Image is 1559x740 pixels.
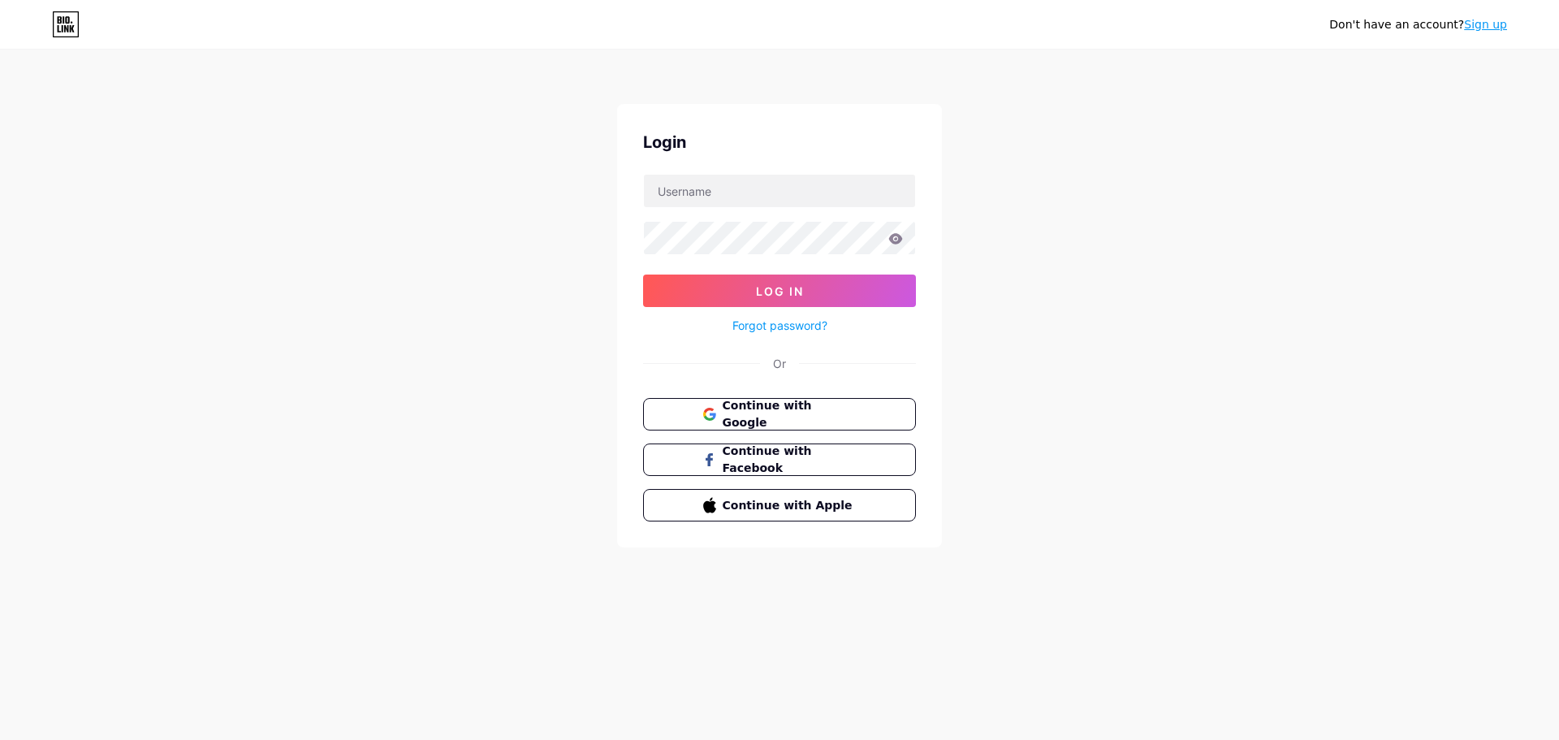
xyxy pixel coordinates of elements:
[723,497,857,514] span: Continue with Apple
[644,175,915,207] input: Username
[773,355,786,372] div: Or
[643,275,916,307] button: Log In
[643,130,916,154] div: Login
[643,444,916,476] button: Continue with Facebook
[643,489,916,521] button: Continue with Apple
[756,284,804,298] span: Log In
[732,317,827,334] a: Forgot password?
[723,443,857,477] span: Continue with Facebook
[643,398,916,431] button: Continue with Google
[1329,16,1507,33] div: Don't have an account?
[723,397,857,431] span: Continue with Google
[1464,18,1507,31] a: Sign up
